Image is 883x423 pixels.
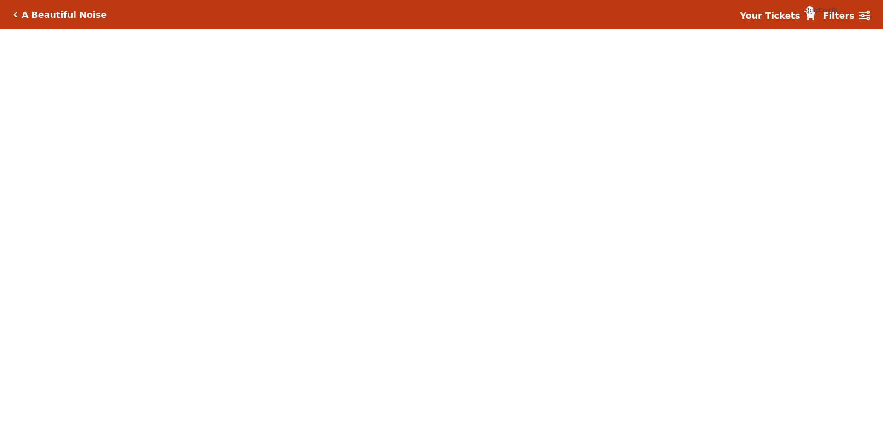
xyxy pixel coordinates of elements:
h5: A Beautiful Noise [22,10,107,20]
strong: Your Tickets [740,11,800,21]
a: Click here to go back to filters [13,12,17,18]
span: {{cartCount}} [806,6,814,14]
a: Filters [823,9,870,23]
a: Your Tickets {{cartCount}} [740,9,815,23]
strong: Filters [823,11,854,21]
